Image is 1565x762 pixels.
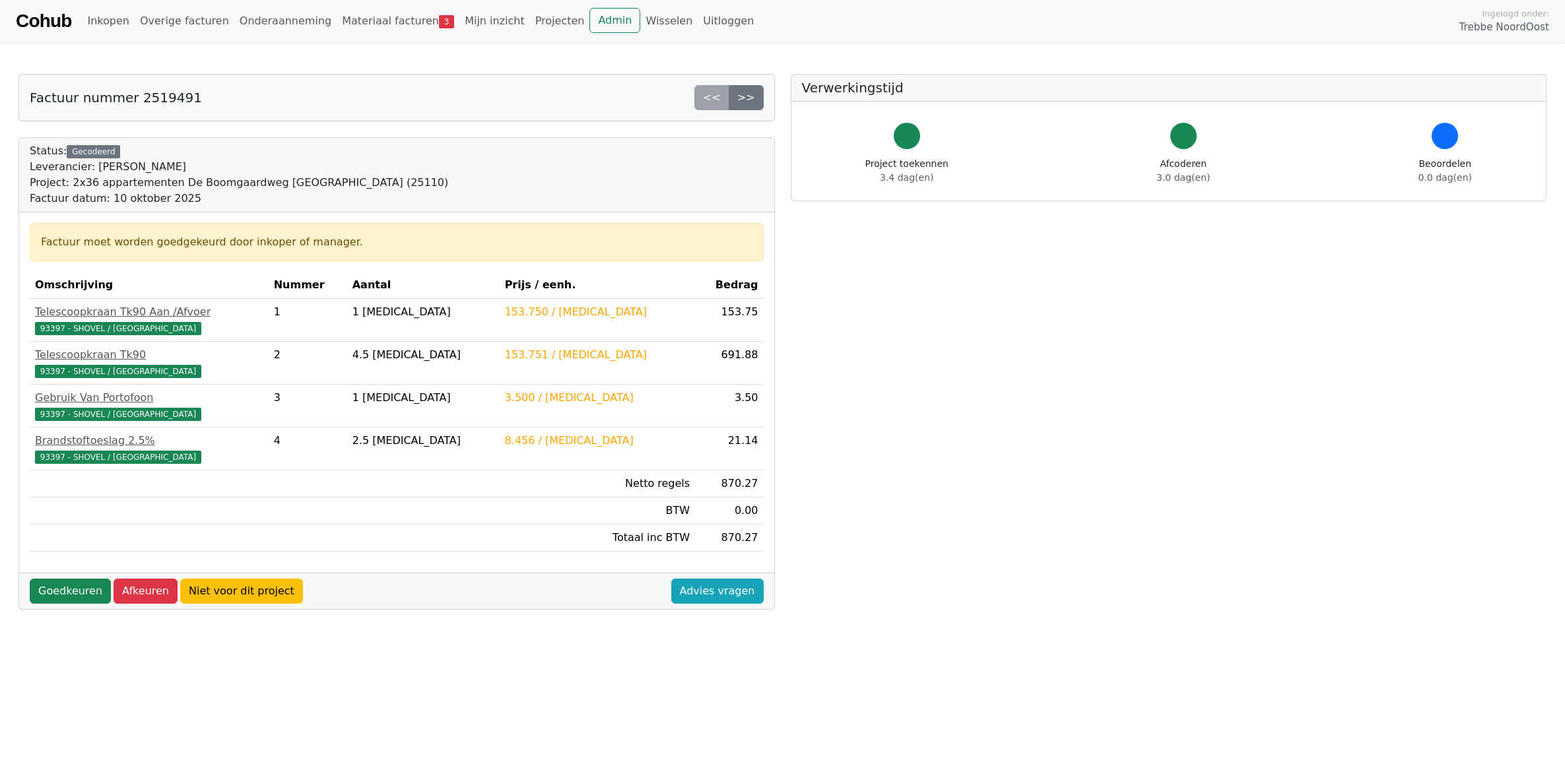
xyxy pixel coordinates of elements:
[269,272,347,299] th: Nummer
[35,365,201,378] span: 93397 - SHOVEL / [GEOGRAPHIC_DATA]
[41,234,752,250] div: Factuur moet worden goedgekeurd door inkoper of manager.
[671,579,764,604] a: Advies vragen
[30,175,448,191] div: Project: 2x36 appartementen De Boomgaardweg [GEOGRAPHIC_DATA] (25110)
[35,390,263,406] div: Gebruik Van Portofoon
[35,390,263,422] a: Gebruik Van Portofoon93397 - SHOVEL / [GEOGRAPHIC_DATA]
[269,428,347,470] td: 4
[269,385,347,428] td: 3
[1418,157,1472,185] div: Beoordelen
[82,8,134,34] a: Inkopen
[35,347,263,379] a: Telescoopkraan Tk9093397 - SHOVEL / [GEOGRAPHIC_DATA]
[30,90,202,106] h5: Factuur nummer 2519491
[180,579,303,604] a: Niet voor dit project
[695,272,763,299] th: Bedrag
[352,433,494,449] div: 2.5 [MEDICAL_DATA]
[35,304,263,336] a: Telescoopkraan Tk90 Aan /Afvoer93397 - SHOVEL / [GEOGRAPHIC_DATA]
[234,8,337,34] a: Onderaanneming
[695,342,763,385] td: 691.88
[500,272,696,299] th: Prijs / eenh.
[589,8,640,33] a: Admin
[695,299,763,342] td: 153.75
[530,8,590,34] a: Projecten
[347,272,500,299] th: Aantal
[337,8,459,34] a: Materiaal facturen3
[695,470,763,497] td: 870.27
[30,159,448,175] div: Leverancier: [PERSON_NAME]
[352,390,494,406] div: 1 [MEDICAL_DATA]
[352,347,494,363] div: 4.5 [MEDICAL_DATA]
[640,8,698,34] a: Wisselen
[698,8,759,34] a: Uitloggen
[1482,7,1549,20] span: Ingelogd onder:
[30,272,269,299] th: Omschrijving
[67,145,120,158] div: Gecodeerd
[865,157,949,185] div: Project toekennen
[352,304,494,320] div: 1 [MEDICAL_DATA]
[729,85,764,110] a: >>
[802,80,1536,96] h5: Verwerkingstijd
[695,428,763,470] td: 21.14
[30,191,448,206] div: Factuur datum: 10 oktober 2025
[114,579,178,604] a: Afkeuren
[35,322,201,335] span: 93397 - SHOVEL / [GEOGRAPHIC_DATA]
[695,497,763,524] td: 0.00
[1156,157,1210,185] div: Afcoderen
[880,172,933,183] span: 3.4 dag(en)
[500,524,696,552] td: Totaal inc BTW
[35,433,263,464] a: Brandstoftoeslag 2.5%93397 - SHOVEL / [GEOGRAPHIC_DATA]
[35,408,201,421] span: 93397 - SHOVEL / [GEOGRAPHIC_DATA]
[459,8,530,34] a: Mijn inzicht
[269,342,347,385] td: 2
[16,5,71,37] a: Cohub
[500,497,696,524] td: BTW
[35,451,201,464] span: 93397 - SHOVEL / [GEOGRAPHIC_DATA]
[500,470,696,497] td: Netto regels
[1156,172,1210,183] span: 3.0 dag(en)
[695,524,763,552] td: 870.27
[505,390,690,406] div: 3.500 / [MEDICAL_DATA]
[35,347,263,363] div: Telescoopkraan Tk90
[35,433,263,449] div: Brandstoftoeslag 2.5%
[505,347,690,363] div: 153.751 / [MEDICAL_DATA]
[505,433,690,449] div: 8.456 / [MEDICAL_DATA]
[1418,172,1472,183] span: 0.0 dag(en)
[695,385,763,428] td: 3.50
[1459,20,1549,35] span: Trebbe NoordOost
[30,579,111,604] a: Goedkeuren
[35,304,263,320] div: Telescoopkraan Tk90 Aan /Afvoer
[505,304,690,320] div: 153.750 / [MEDICAL_DATA]
[439,15,454,28] span: 3
[135,8,234,34] a: Overige facturen
[30,143,448,206] div: Status:
[269,299,347,342] td: 1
